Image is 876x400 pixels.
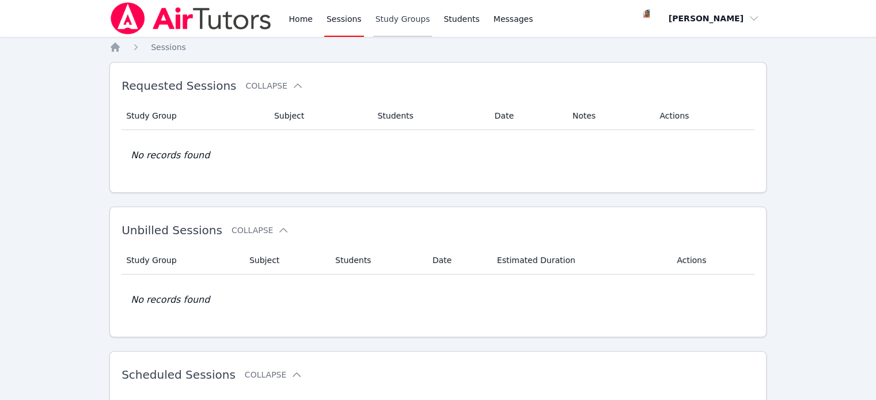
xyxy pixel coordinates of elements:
[494,13,533,25] span: Messages
[653,102,754,130] th: Actions
[109,2,272,35] img: Air Tutors
[245,369,302,380] button: Collapse
[109,41,767,53] nav: Breadcrumb
[267,102,371,130] th: Subject
[122,102,267,130] th: Study Group
[122,223,222,237] span: Unbilled Sessions
[490,246,670,275] th: Estimated Duration
[245,80,303,92] button: Collapse
[242,246,328,275] th: Subject
[566,102,653,130] th: Notes
[122,130,754,181] td: No records found
[122,275,754,325] td: No records found
[426,246,490,275] th: Date
[122,368,236,382] span: Scheduled Sessions
[670,246,754,275] th: Actions
[151,43,186,52] span: Sessions
[370,102,487,130] th: Students
[488,102,566,130] th: Date
[328,246,426,275] th: Students
[122,79,236,93] span: Requested Sessions
[151,41,186,53] a: Sessions
[122,246,242,275] th: Study Group
[232,224,289,236] button: Collapse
